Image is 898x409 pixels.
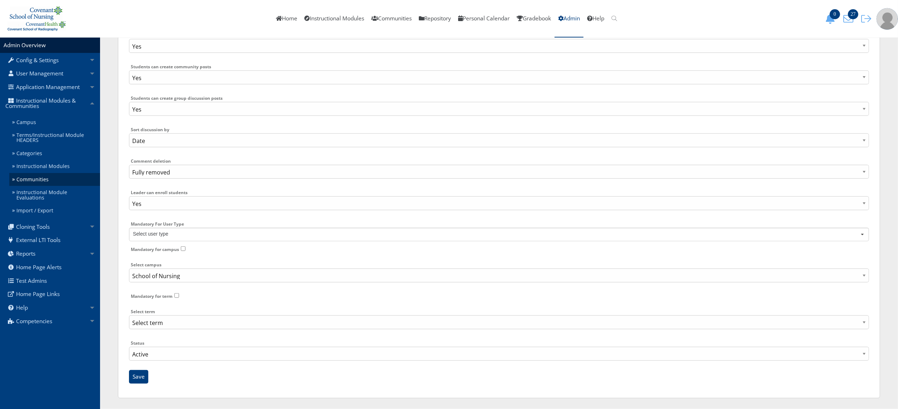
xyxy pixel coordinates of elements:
[133,231,168,237] span: Select user type
[129,64,213,70] label: Students can create community posts
[823,15,841,22] a: 0
[129,262,163,268] label: Select campus
[129,158,173,164] label: Comment deletion
[877,8,898,30] img: user-profile-default-picture.png
[129,293,174,300] label: Mandatory for term
[9,204,100,217] a: Import / Export
[848,9,858,19] span: 27
[129,127,171,133] label: Sort discussion by
[129,95,224,102] label: Students can create group discussion posts
[841,14,859,24] button: 27
[129,189,189,196] label: Leader can enroll students
[823,14,841,24] button: 0
[9,147,100,160] a: Categories
[9,129,100,147] a: Terms/Instructional Module HEADERS
[129,246,181,253] label: Mandatory for campus
[9,160,100,173] a: Instructional Modules
[129,228,869,241] button: Select user type
[830,9,840,19] span: 0
[9,116,100,129] a: Campus
[841,15,859,22] a: 27
[129,309,157,315] label: Select term
[129,370,148,384] input: Save
[9,186,100,204] a: Instructional Module Evaluations
[4,41,46,49] a: Admin Overview
[9,173,100,186] a: Communities
[129,221,186,227] label: Mandatory For User Type
[129,340,146,346] label: Status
